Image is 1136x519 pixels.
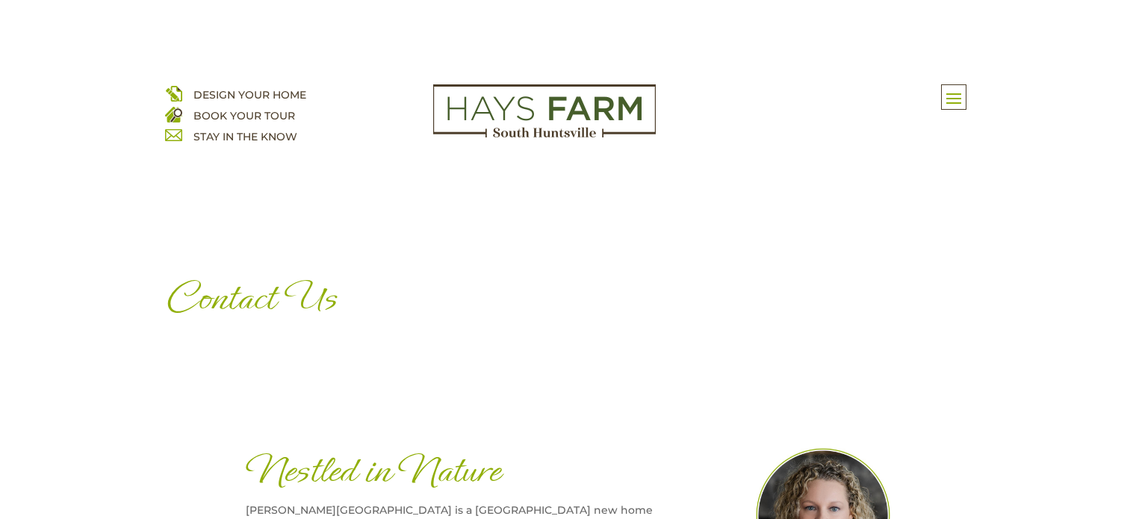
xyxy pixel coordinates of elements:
img: Logo [433,84,656,138]
a: Get More Details [969,15,1099,37]
p: Rates as low as 5.75%* with our preferred lender [37,19,962,33]
span: X [1106,4,1129,26]
a: BOOK YOUR TOUR [193,109,295,122]
a: hays farm homes huntsville development [433,128,656,141]
a: STAY IN THE KNOW [193,130,297,143]
img: book your home tour [165,105,182,122]
h1: Contact Us [165,276,972,327]
a: DESIGN YOUR HOME [193,88,306,102]
img: design your home [165,84,182,102]
h1: Nestled in Nature [246,448,721,500]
